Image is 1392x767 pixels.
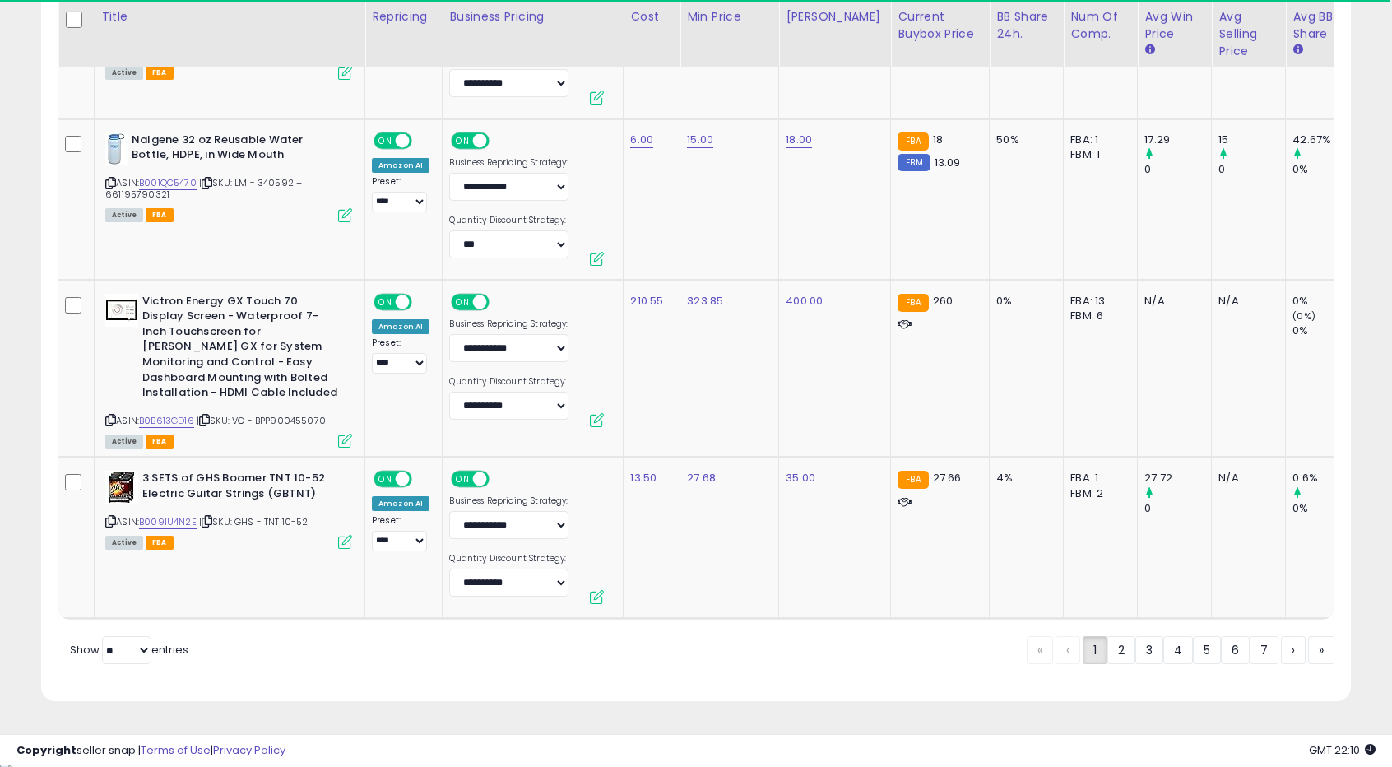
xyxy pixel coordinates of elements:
div: 0 [1144,501,1211,516]
span: OFF [410,472,436,486]
div: 42.67% [1292,132,1359,147]
div: Avg Win Price [1144,8,1204,43]
a: 3 [1135,636,1163,664]
div: 0% [1292,323,1359,338]
div: Repricing [372,8,435,26]
div: Avg Selling Price [1218,8,1278,60]
a: B0B613GD16 [139,414,194,428]
a: 27.68 [687,470,716,486]
span: OFF [487,133,513,147]
div: N/A [1218,471,1273,486]
a: Terms of Use [141,742,211,758]
label: Business Repricing Strategy: [449,495,568,507]
a: 4 [1163,636,1193,664]
div: Avg BB Share [1292,8,1353,43]
span: OFF [487,295,513,309]
div: 0.6% [1292,471,1359,486]
a: 7 [1250,636,1278,664]
label: Quantity Discount Strategy: [449,215,568,226]
small: FBA [898,471,928,489]
div: FBM: 6 [1070,309,1125,323]
span: Show: entries [70,642,188,658]
a: 35.00 [786,470,815,486]
span: FBA [146,536,174,550]
label: Quantity Discount Strategy: [449,553,568,565]
span: OFF [410,295,436,309]
div: ASIN: [105,132,352,221]
a: 210.55 [630,293,663,309]
div: Preset: [372,337,429,374]
div: FBA: 1 [1070,471,1125,486]
div: Preset: [372,515,429,552]
span: ON [453,295,474,309]
a: 13.50 [630,470,657,486]
label: Business Repricing Strategy: [449,157,568,169]
div: 0% [1292,501,1359,516]
div: Amazon AI [372,319,429,334]
div: 0% [996,294,1051,309]
a: 6.00 [630,132,653,148]
div: Amazon AI [372,158,429,173]
b: Victron Energy GX Touch 70 Display Screen - Waterproof 7-Inch Touchscreen for [PERSON_NAME] GX fo... [142,294,342,405]
span: ON [453,133,474,147]
span: | SKU: VC - BPP900455070 [197,414,326,427]
span: 18 [933,132,943,147]
div: N/A [1218,294,1273,309]
div: 50% [996,132,1051,147]
small: FBM [898,154,930,171]
div: Min Price [687,8,772,26]
span: All listings currently available for purchase on Amazon [105,435,143,449]
div: Current Buybox Price [898,8,982,43]
a: 6 [1221,636,1250,664]
b: 3 SETS of GHS Boomer TNT 10-52 Electric Guitar Strings (GBTNT) [142,471,342,505]
div: ASIN: [105,294,352,447]
small: FBA [898,132,928,151]
span: 27.66 [933,470,962,486]
small: Avg BB Share. [1292,43,1302,58]
span: OFF [487,472,513,486]
div: 17.29 [1144,132,1211,147]
div: Title [101,8,358,26]
a: Privacy Policy [213,742,285,758]
div: BB Share 24h. [996,8,1056,43]
span: FBA [146,435,174,449]
span: ON [375,472,396,486]
div: Amazon AI [372,496,429,511]
a: 1 [1083,636,1107,664]
strong: Copyright [16,742,77,758]
div: FBM: 1 [1070,147,1125,162]
img: 41VE8CA-rtL._SL40_.jpg [105,132,128,165]
span: OFF [410,133,436,147]
a: 18.00 [786,132,812,148]
b: Nalgene 32 oz Reusable Water Bottle, HDPE, in Wide Mouth [132,132,332,167]
small: (0%) [1292,309,1315,323]
a: 15.00 [687,132,713,148]
div: 15 [1218,132,1285,147]
span: ON [453,472,474,486]
img: 41CruT3tzQL._SL40_.jpg [105,294,138,327]
span: | SKU: LM - 340592 + 661195790321 [105,176,302,201]
div: 0% [1292,162,1359,177]
a: B009IU4N2E [139,515,197,529]
div: Business Pricing [449,8,616,26]
span: All listings currently available for purchase on Amazon [105,66,143,80]
div: ASIN: [105,471,352,547]
a: 400.00 [786,293,823,309]
small: Avg Win Price. [1144,43,1154,58]
span: | SKU: GHS - TNT 10-52 [199,515,309,528]
a: 2 [1107,636,1135,664]
span: 2025-09-7 22:10 GMT [1309,742,1376,758]
div: FBA: 13 [1070,294,1125,309]
span: 13.09 [935,155,961,170]
div: Cost [630,8,673,26]
div: N/A [1144,294,1199,309]
span: All listings currently available for purchase on Amazon [105,208,143,222]
a: 5 [1193,636,1221,664]
label: Quantity Discount Strategy: [449,376,568,388]
div: FBM: 2 [1070,486,1125,501]
div: 0 [1218,162,1285,177]
a: B001QC5470 [139,176,197,190]
a: 323.85 [687,293,723,309]
div: Preset: [372,176,429,213]
div: 0 [1144,162,1211,177]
